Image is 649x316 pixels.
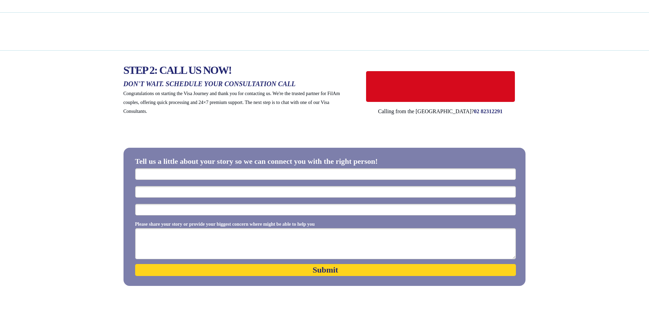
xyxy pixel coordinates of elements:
[124,80,296,88] span: DON'T WAIT. SCHEDULE YOUR CONSULTATION CALL
[378,108,474,114] span: Calling from the [GEOGRAPHIC_DATA]?
[474,108,503,114] span: 02 82312291
[124,64,232,76] span: STEP 2: CALL US NOW!
[135,222,315,227] span: Please share your story or provide your biggest concern where might be able to help you
[135,264,516,276] button: Submit
[124,91,340,114] span: Congratulations on starting the Visa Journey and thank you for contacting us. We're the trusted p...
[135,157,378,166] span: Tell us a little about your story so we can connect you with the right person!
[135,265,516,275] span: Submit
